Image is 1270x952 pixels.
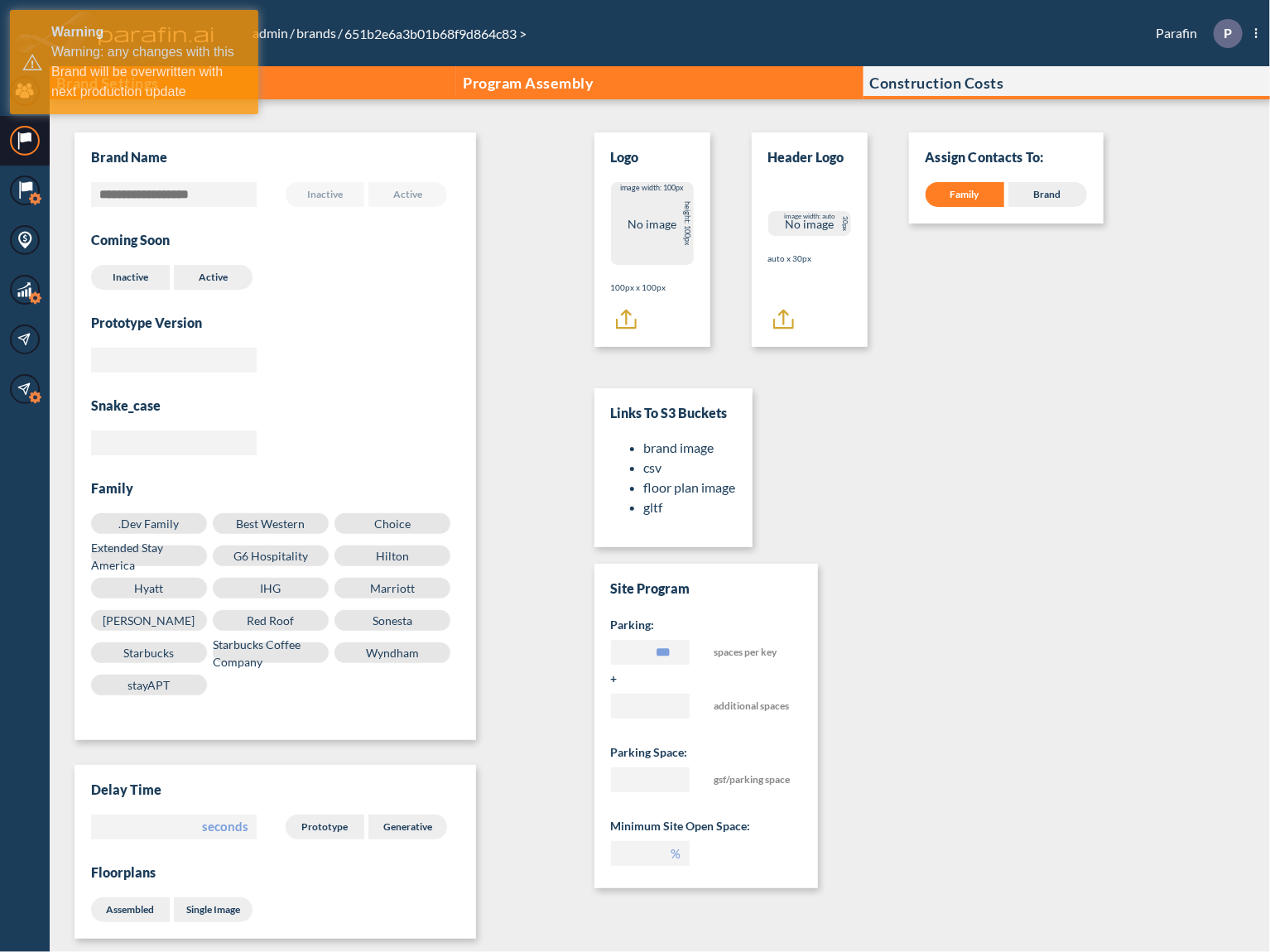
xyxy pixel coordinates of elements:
label: Starbucks [91,642,207,663]
p: 100px x 100px [611,281,694,294]
p: auto x 30px [768,252,851,265]
h5: Parking space: [611,744,801,761]
label: Red Roof [213,610,329,631]
li: / [251,23,295,43]
a: admin [251,25,290,41]
label: Prototype [286,815,364,839]
div: No image [768,211,851,236]
label: Single Image [174,897,253,922]
a: brand image [644,440,714,455]
div: No image [611,182,694,265]
span: spaces per key [714,640,793,671]
button: Construction Costs [864,66,1270,99]
label: Active [174,265,253,290]
span: 651b2e6a3b01b68f9d864c83 > [343,26,528,41]
label: Starbucks Coffee Company [213,642,329,663]
h3: Coming Soon [91,232,170,248]
div: Warning: any changes with this Brand will be overwritten with next production update [51,42,246,102]
label: Active [368,182,447,207]
h3: Delay time [91,781,459,798]
div: Parafin [1131,19,1258,48]
label: Hyatt [91,578,207,599]
label: Sonesta [334,610,450,631]
label: IHG [213,578,329,599]
a: floor plan image [644,479,736,495]
span: gsf/parking space [714,767,793,798]
h3: Floorplans [91,864,459,881]
label: % [671,845,681,862]
label: Hilton [334,546,450,566]
li: / [295,23,343,43]
a: csv [644,459,662,475]
label: Extended Stay America [91,546,207,566]
h3: Family [91,480,459,497]
h5: Parking: [611,617,801,633]
h3: Header Logo [768,149,844,166]
p: P [1224,26,1232,41]
h3: Links to S3 Buckets [611,405,736,421]
p: Construction Costs [870,75,1004,91]
label: stayAPT [91,675,207,695]
label: Inactive [286,182,364,207]
label: Wyndham [334,642,450,663]
div: Brand [1008,182,1087,207]
p: Program Assembly [463,75,594,91]
label: G6 Hospitality [213,546,329,566]
h3: Site Program [611,580,801,597]
label: [PERSON_NAME] [91,610,207,631]
label: Best Western [213,513,329,534]
h3: snake_case [91,397,459,414]
h3: Brand Name [91,149,167,166]
a: brands [295,25,338,41]
label: Assembled [91,897,170,922]
h5: + [611,671,801,687]
label: Choice [334,513,450,534]
h3: Prototype Version [91,315,459,331]
h3: Logo [611,149,639,166]
h5: Minimum Site Open Space: [611,818,801,834]
a: gltf [644,499,663,515]
label: Marriott [334,578,450,599]
span: additional spaces [714,694,793,724]
p: Assign Contacts To: [926,149,1087,166]
label: .Dev Family [91,513,207,534]
div: Family [926,182,1004,207]
label: Inactive [91,265,170,290]
label: Generative [368,815,447,839]
button: Program Assembly [456,66,863,99]
div: Warning [51,22,246,42]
